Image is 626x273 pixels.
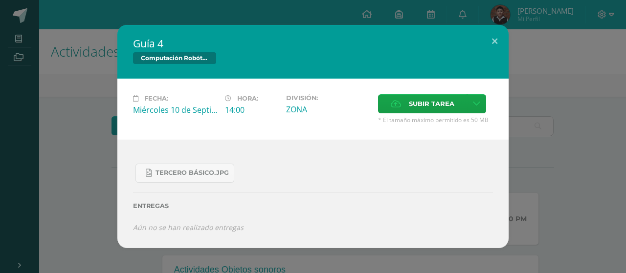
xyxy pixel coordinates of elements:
[133,37,493,50] h2: Guía 4
[133,105,217,115] div: Miércoles 10 de Septiembre
[133,223,244,232] i: Aún no se han realizado entregas
[133,202,493,210] label: Entregas
[409,95,454,113] span: Subir tarea
[156,169,229,177] span: Tercero Básico.jpg
[144,95,168,102] span: Fecha:
[133,52,216,64] span: Computación Robótica
[481,25,509,58] button: Close (Esc)
[135,164,234,183] a: Tercero Básico.jpg
[378,116,493,124] span: * El tamaño máximo permitido es 50 MB
[286,94,370,102] label: División:
[286,104,370,115] div: ZONA
[225,105,278,115] div: 14:00
[237,95,258,102] span: Hora:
